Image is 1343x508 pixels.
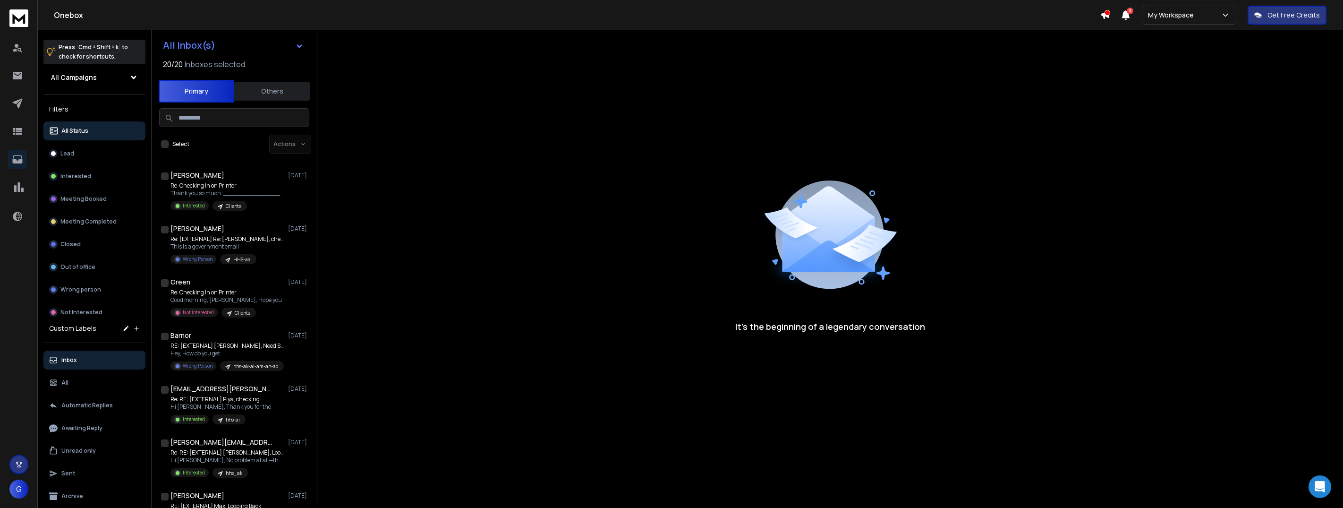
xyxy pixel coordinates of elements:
button: Automatic Replies [43,396,145,415]
p: hhs-ak-al-am-an-ao [233,363,278,370]
h3: Custom Labels [49,324,96,333]
p: [DATE] [288,225,309,232]
p: Wrong Person [183,256,212,263]
button: Awaiting Reply [43,419,145,438]
h1: [PERSON_NAME] [170,171,224,180]
h1: Onebox [54,9,1100,21]
button: Interested [43,167,145,186]
p: RE: [EXTERNAL] [PERSON_NAME], Need Supplies? [170,342,284,350]
p: hhs-ai [226,416,240,423]
button: Meeting Booked [43,189,145,208]
p: Press to check for shortcuts. [59,43,128,61]
p: Thank you so much. ________________________________ [170,189,284,197]
p: Re: [EXTERNAL] Re: [PERSON_NAME], checking [170,235,284,243]
p: Inbox [61,356,77,364]
button: Wrong person [43,280,145,299]
p: Get Free Credits [1267,10,1320,20]
p: Not Interested [183,309,214,316]
button: Not Interested [43,303,145,322]
button: Lead [43,144,145,163]
p: It’s the beginning of a legendary conversation [735,320,925,333]
button: Meeting Completed [43,212,145,231]
h3: Inboxes selected [185,59,245,70]
button: Sent [43,464,145,483]
button: Archive [43,487,145,506]
p: This is a government email [170,243,284,250]
p: [DATE] [288,492,309,499]
p: Interested [183,469,205,476]
p: Closed [60,241,81,248]
button: Inbox [43,351,145,370]
p: Not Interested [60,309,102,316]
button: Out of office [43,258,145,276]
p: Clients [235,310,250,317]
span: 3 [1127,8,1133,14]
img: logo [9,9,28,27]
p: Archive [61,492,83,500]
p: Clients [226,203,241,210]
button: Closed [43,235,145,254]
p: Awaiting Reply [61,424,102,432]
h1: [PERSON_NAME] [170,491,224,500]
label: Select [172,140,189,148]
h1: [PERSON_NAME][EMAIL_ADDRESS][DOMAIN_NAME] [170,438,274,447]
p: Lead [60,150,74,157]
p: Automatic Replies [61,402,113,409]
p: Re: RE: [EXTERNAL] [PERSON_NAME], Looping [170,449,284,456]
p: Interested [183,202,205,209]
button: Others [234,81,310,102]
button: All Status [43,121,145,140]
span: 20 / 20 [163,59,183,70]
h1: Green [170,277,190,287]
p: [DATE] [288,332,309,339]
p: Meeting Completed [60,218,117,225]
p: Meeting Booked [60,195,107,203]
p: Hi [PERSON_NAME], Thank you for the [170,403,271,411]
p: Good morning, [PERSON_NAME], Hope you [170,296,282,304]
h1: All Campaigns [51,73,97,82]
button: All Campaigns [43,68,145,87]
p: Wrong person [60,286,101,293]
p: All [61,379,68,387]
p: [DATE] [288,385,309,393]
h1: Barnor [170,331,191,340]
span: Cmd + Shift + k [77,42,120,52]
p: Re: Checking In on Printer [170,289,282,296]
p: Sent [61,470,75,477]
p: HHS-aa [233,256,251,263]
p: [DATE] [288,278,309,286]
div: Open Intercom Messenger [1309,475,1331,498]
p: Re: RE: [EXTERNAL] Piya, checking [170,396,271,403]
h1: All Inbox(s) [163,41,215,50]
p: Hey, How do you get [170,350,284,357]
button: All [43,373,145,392]
p: Wrong Person [183,362,212,370]
p: Unread only [61,447,96,455]
p: My Workspace [1148,10,1198,20]
p: hhs_ak [226,470,242,477]
button: Primary [159,80,234,103]
p: Re: Checking In on Printer [170,182,284,189]
button: Get Free Credits [1248,6,1326,25]
p: [DATE] [288,172,309,179]
h1: [EMAIL_ADDRESS][PERSON_NAME][DOMAIN_NAME] [170,384,274,394]
p: [DATE] [288,439,309,446]
button: All Inbox(s) [155,36,311,55]
button: G [9,480,28,499]
button: Unread only [43,441,145,460]
p: Out of office [60,263,95,271]
h1: [PERSON_NAME] [170,224,224,233]
p: Hi [PERSON_NAME], No problem at all—thank [170,456,284,464]
p: Interested [183,416,205,423]
p: Interested [60,172,91,180]
p: All Status [61,127,88,135]
h3: Filters [43,103,145,116]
